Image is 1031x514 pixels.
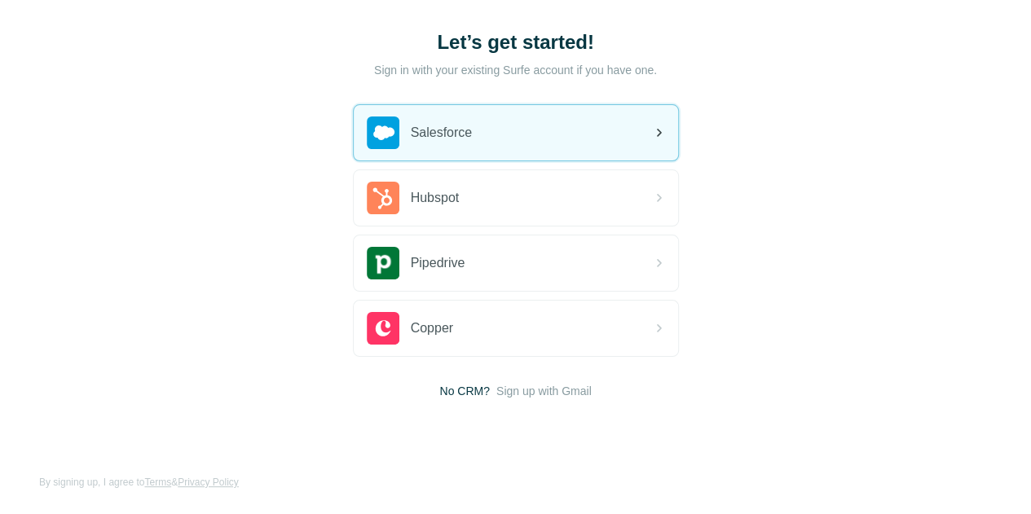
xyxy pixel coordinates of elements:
span: No CRM? [439,383,489,399]
p: Sign in with your existing Surfe account if you have one. [374,62,657,78]
span: Copper [411,319,453,338]
a: Terms [144,477,171,488]
span: Salesforce [411,123,473,143]
img: pipedrive's logo [367,247,399,279]
a: Privacy Policy [178,477,239,488]
span: Hubspot [411,188,460,208]
img: hubspot's logo [367,182,399,214]
h1: Let’s get started! [353,29,679,55]
span: By signing up, I agree to & [39,475,239,490]
img: salesforce's logo [367,116,399,149]
button: Sign up with Gmail [496,383,592,399]
img: copper's logo [367,312,399,345]
span: Pipedrive [411,253,465,273]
